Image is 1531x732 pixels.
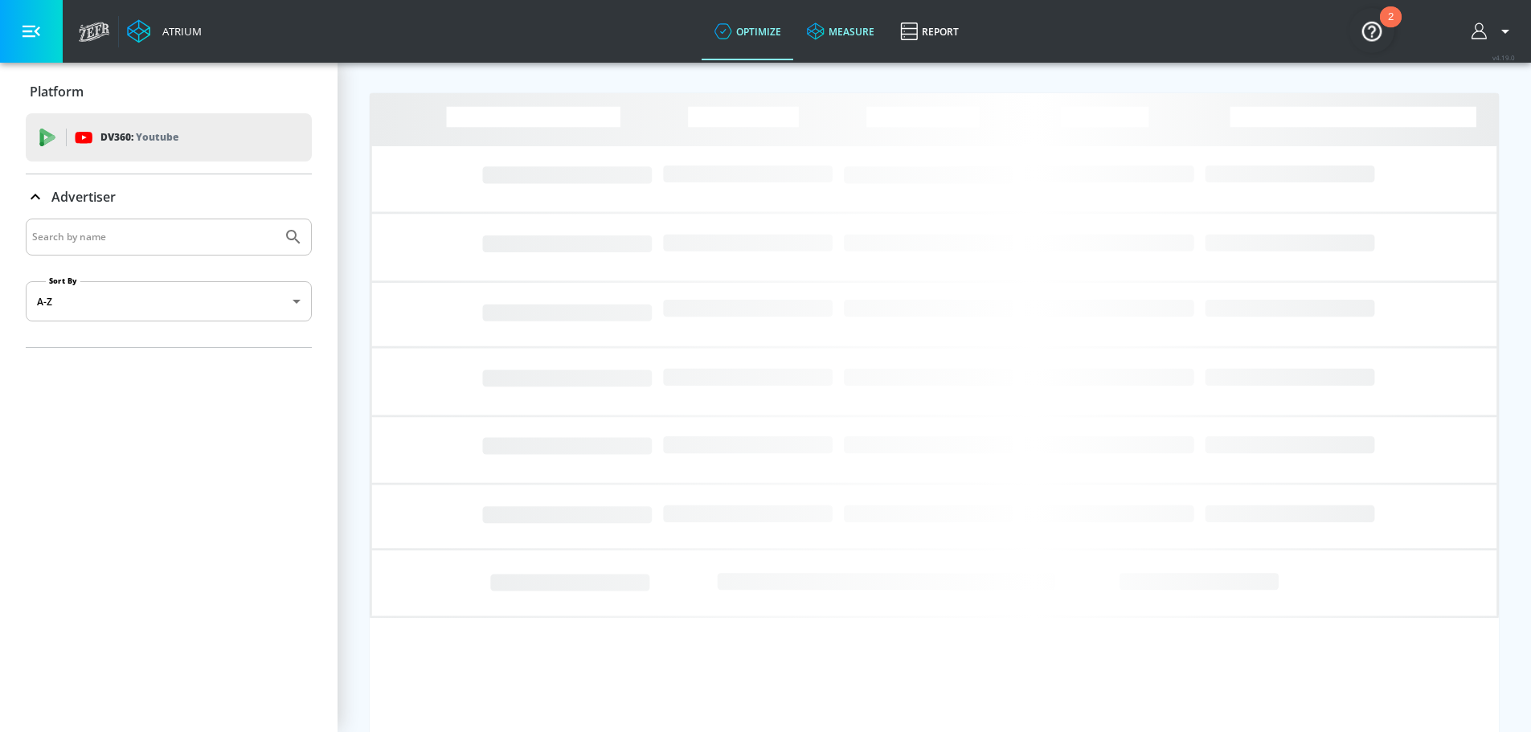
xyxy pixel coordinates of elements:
div: 2 [1388,17,1394,38]
a: optimize [702,2,794,60]
div: DV360: Youtube [26,113,312,162]
a: Atrium [127,19,202,43]
input: Search by name [32,227,276,247]
div: Advertiser [26,219,312,347]
p: DV360: [100,129,178,146]
div: Atrium [156,24,202,39]
p: Platform [30,83,84,100]
div: Advertiser [26,174,312,219]
div: A-Z [26,281,312,321]
button: Open Resource Center, 2 new notifications [1349,8,1394,53]
nav: list of Advertiser [26,334,312,347]
div: Platform [26,69,312,114]
p: Advertiser [51,188,116,206]
a: Report [887,2,972,60]
span: v 4.19.0 [1492,53,1515,62]
a: measure [794,2,887,60]
p: Youtube [136,129,178,145]
label: Sort By [46,276,80,286]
